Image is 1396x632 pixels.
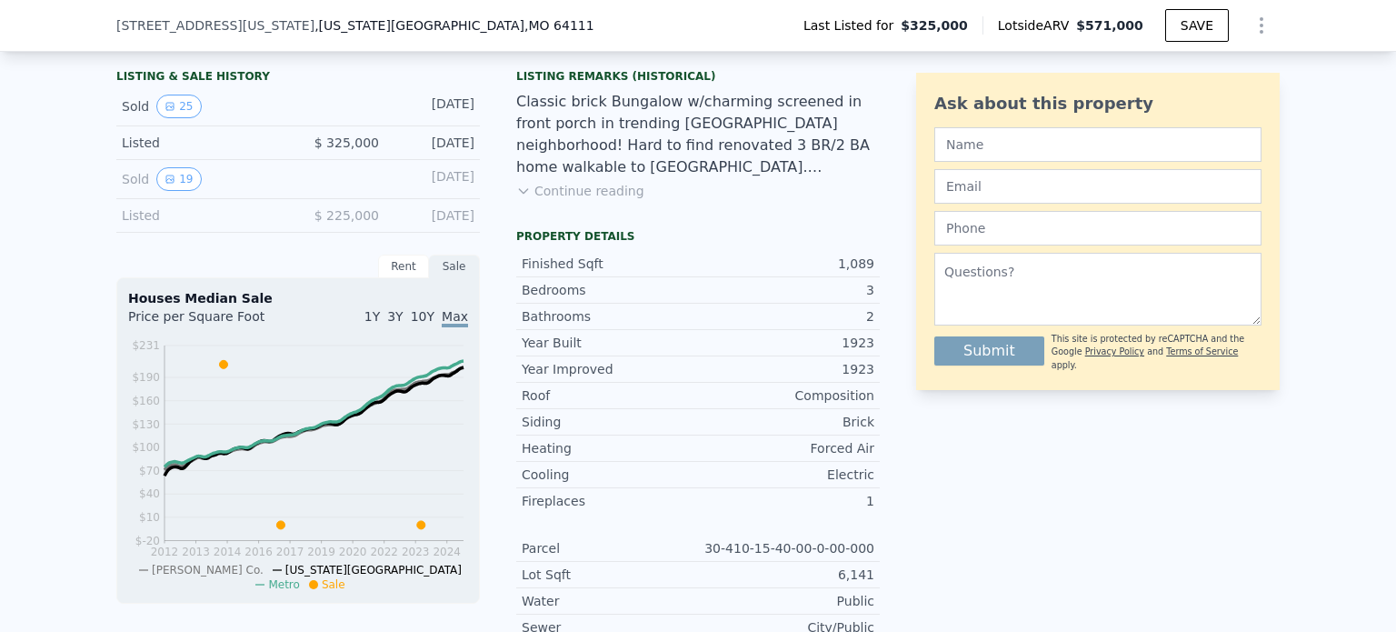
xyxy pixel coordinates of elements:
span: $571,000 [1076,18,1143,33]
tspan: 2024 [433,546,461,558]
div: Brick [698,413,874,431]
div: Listing Remarks (Historical) [516,69,880,84]
div: [DATE] [394,134,474,152]
tspan: 2020 [339,546,367,558]
tspan: 2019 [307,546,335,558]
tspan: 2013 [182,546,210,558]
div: [DATE] [394,95,474,118]
tspan: $190 [132,371,160,384]
button: Continue reading [516,182,644,200]
span: 1Y [364,309,380,324]
input: Email [934,169,1261,204]
span: [STREET_ADDRESS][US_STATE] [116,16,314,35]
div: Listed [122,134,284,152]
tspan: 2016 [244,546,273,558]
tspan: $70 [139,465,160,477]
div: [DATE] [394,167,474,191]
div: Listed [122,206,284,225]
span: 3Y [387,309,403,324]
div: Property details [516,229,880,244]
div: Parcel [522,539,698,557]
div: Sale [429,255,480,278]
span: 10Y [411,309,434,324]
div: 1923 [698,334,874,352]
div: Year Built [522,334,698,352]
div: Year Improved [522,360,698,378]
div: Bathrooms [522,307,698,326]
div: Ask about this property [934,91,1261,116]
div: 1,089 [698,255,874,273]
span: Sale [322,578,345,591]
div: Water [522,592,698,610]
a: Privacy Policy [1085,346,1144,356]
tspan: $100 [132,441,160,454]
tspan: 2017 [276,546,304,558]
div: [DATE] [394,206,474,225]
div: Price per Square Foot [128,307,298,336]
tspan: $231 [132,339,160,352]
div: Forced Air [698,439,874,457]
span: $ 325,000 [314,135,379,150]
div: 6,141 [698,566,874,584]
span: , [US_STATE][GEOGRAPHIC_DATA] [314,16,593,35]
tspan: 2014 [214,546,242,558]
div: Heating [522,439,698,457]
span: Lotside ARV [998,16,1076,35]
a: Terms of Service [1166,346,1238,356]
div: Roof [522,386,698,405]
tspan: 2012 [151,546,179,558]
div: Sold [122,167,284,191]
span: Last Listed for [803,16,901,35]
tspan: $-20 [135,535,160,547]
div: This site is protected by reCAPTCHA and the Google and apply. [1052,333,1261,372]
span: Max [442,309,468,327]
div: Bedrooms [522,281,698,299]
div: 1 [698,492,874,510]
div: 1923 [698,360,874,378]
span: [US_STATE][GEOGRAPHIC_DATA] [285,564,462,577]
button: Submit [934,336,1044,366]
button: View historical data [156,95,201,118]
div: Electric [698,466,874,484]
div: Rent [378,255,429,278]
tspan: $10 [139,511,160,524]
div: Lot Sqft [522,566,698,584]
span: $ 225,000 [314,208,379,223]
tspan: $160 [132,395,160,407]
input: Phone [934,211,1261,246]
div: 30-410-15-40-00-0-00-000 [698,539,874,557]
div: Sold [122,95,284,118]
span: $325,000 [901,16,968,35]
div: 2 [698,307,874,326]
span: , MO 64111 [524,18,594,33]
button: View historical data [156,167,201,191]
tspan: $40 [139,487,160,500]
div: Public [698,592,874,610]
div: Fireplaces [522,492,698,510]
tspan: 2023 [402,546,430,558]
div: Classic brick Bungalow w/charming screened in front porch in trending [GEOGRAPHIC_DATA] neighborh... [516,91,880,178]
div: Houses Median Sale [128,289,468,307]
tspan: 2022 [370,546,398,558]
input: Name [934,127,1261,162]
div: Finished Sqft [522,255,698,273]
div: Cooling [522,466,698,484]
tspan: $130 [132,418,160,431]
button: Show Options [1243,7,1280,44]
div: Composition [698,386,874,405]
div: Siding [522,413,698,431]
button: SAVE [1165,9,1229,42]
span: Metro [268,578,299,591]
span: [PERSON_NAME] Co. [152,564,264,577]
div: 3 [698,281,874,299]
div: LISTING & SALE HISTORY [116,69,480,87]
